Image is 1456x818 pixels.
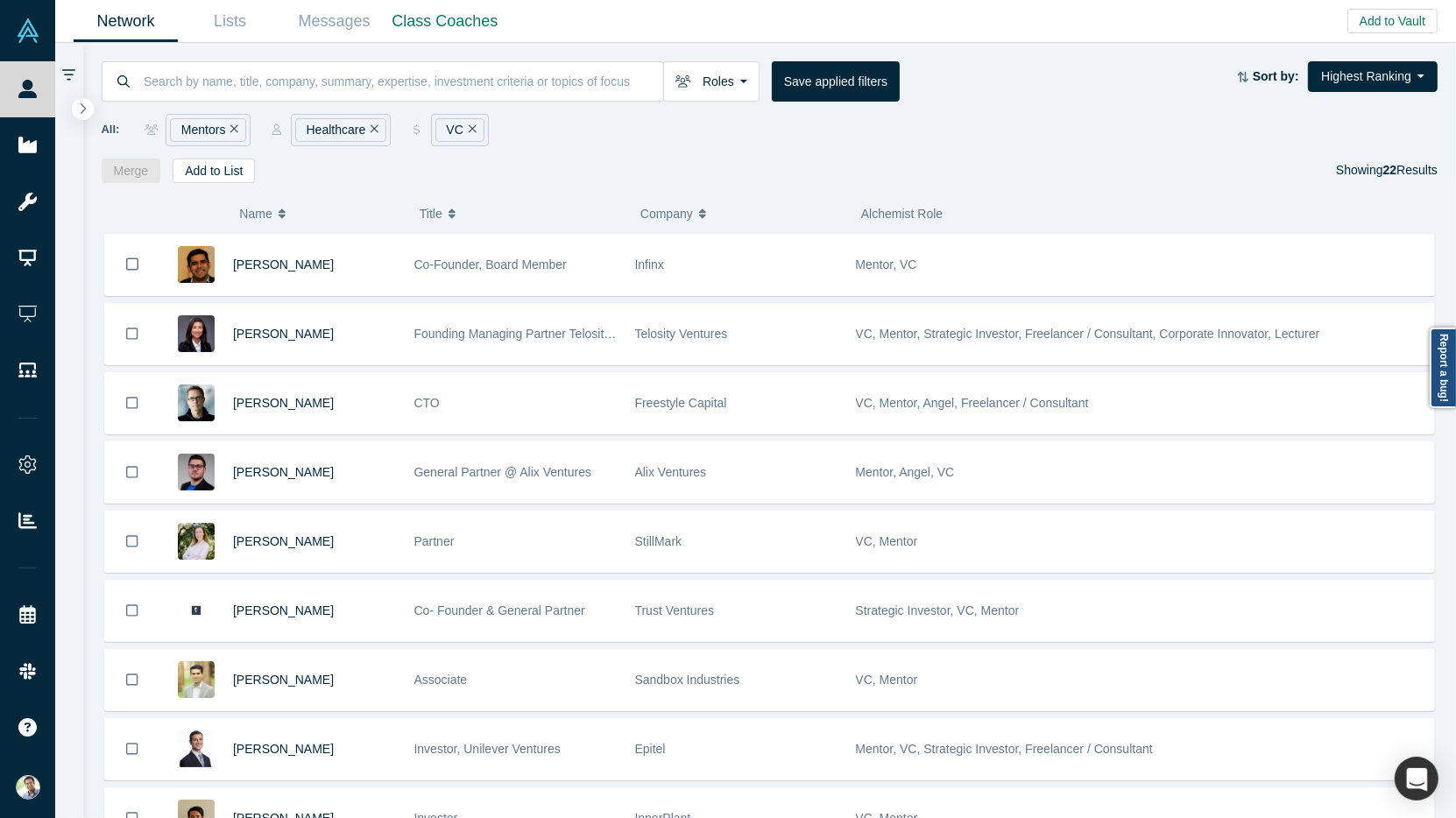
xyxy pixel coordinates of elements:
[1383,163,1397,177] strong: 22
[102,121,120,138] span: All:
[178,246,215,283] img: Jaideep Tandon's Profile Image
[856,742,1153,756] span: Mentor, VC, Strategic Investor, Freelancer / Consultant
[105,650,159,710] button: Bookmark
[74,1,178,42] a: Network
[435,118,484,142] div: VC
[386,1,504,42] a: Class Coaches
[239,195,401,232] button: Name
[414,603,585,617] span: Co- Founder & General Partner
[233,534,334,548] a: [PERSON_NAME]
[178,592,215,629] img: Salen Churi's Profile Image
[233,327,334,341] a: [PERSON_NAME]
[295,118,386,142] div: Healthcare
[178,454,215,490] img: Chas Pulido's Profile Image
[856,673,918,687] span: VC, Mentor
[178,730,215,767] img: Nico Choksi's Profile Image
[105,511,159,572] button: Bookmark
[856,465,955,479] span: Mentor, Angel, VC
[1308,61,1438,92] button: Highest Ranking
[635,396,727,410] span: Freestyle Capital
[142,60,663,102] input: Search by name, title, company, summary, expertise, investment criteria or topics of focus
[635,465,707,479] span: Alix Ventures
[1347,9,1438,33] button: Add to Vault
[1383,163,1438,177] span: Results
[233,396,334,410] a: [PERSON_NAME]
[420,195,622,232] button: Title
[1430,328,1456,408] a: Report a bug!
[16,775,40,800] img: Ravi Belani's Account
[233,742,334,756] a: [PERSON_NAME]
[173,159,255,183] button: Add to List
[856,257,917,271] span: Mentor, VC
[105,581,159,641] button: Bookmark
[105,304,159,364] button: Bookmark
[105,373,159,434] button: Bookmark
[105,234,159,295] button: Bookmark
[225,120,238,140] button: Remove Filter
[663,61,760,102] button: Roles
[772,61,900,102] button: Save applied filters
[16,18,40,43] img: Alchemist Vault Logo
[635,603,715,617] span: Trust Ventures
[414,465,592,479] span: General Partner @ Alix Ventures
[1336,159,1438,183] div: Showing
[102,159,161,183] button: Merge
[635,742,666,756] span: Epitel
[239,195,272,232] span: Name
[233,603,334,617] a: [PERSON_NAME]
[233,465,334,479] a: [PERSON_NAME]
[365,120,378,140] button: Remove Filter
[282,1,386,42] a: Messages
[861,207,943,221] span: Alchemist Role
[635,257,664,271] span: Infinx
[178,384,215,421] img: David Bill's Profile Image
[635,327,728,341] span: Telosity Ventures
[635,673,740,687] span: Sandbox Industries
[635,534,682,548] span: StillMark
[178,315,215,352] img: Faye Sahai's Profile Image
[178,523,215,560] img: Alyse Killeen's Profile Image
[1253,69,1299,83] strong: Sort by:
[420,195,442,232] span: Title
[414,673,468,687] span: Associate
[856,534,918,548] span: VC, Mentor
[178,661,215,698] img: Emir Sandhu's Profile Image
[170,118,246,142] div: Mentors
[233,257,334,271] a: [PERSON_NAME]
[105,719,159,779] button: Bookmark
[233,673,334,687] a: [PERSON_NAME]
[414,327,662,341] span: Founding Managing Partner Telosity Ventures
[414,396,440,410] span: CTO
[640,195,693,232] span: Company
[105,442,159,503] button: Bookmark
[414,257,567,271] span: Co-Founder, Board Member
[414,534,455,548] span: Partner
[856,603,1020,617] span: Strategic Investor, VC, Mentor
[640,195,843,232] button: Company
[856,396,1089,410] span: VC, Mentor, Angel, Freelancer / Consultant
[414,742,561,756] span: Investor, Unilever Ventures
[178,1,282,42] a: Lists
[856,327,1320,341] span: VC, Mentor, Strategic Investor, Freelancer / Consultant, Corporate Innovator, Lecturer
[463,120,477,140] button: Remove Filter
